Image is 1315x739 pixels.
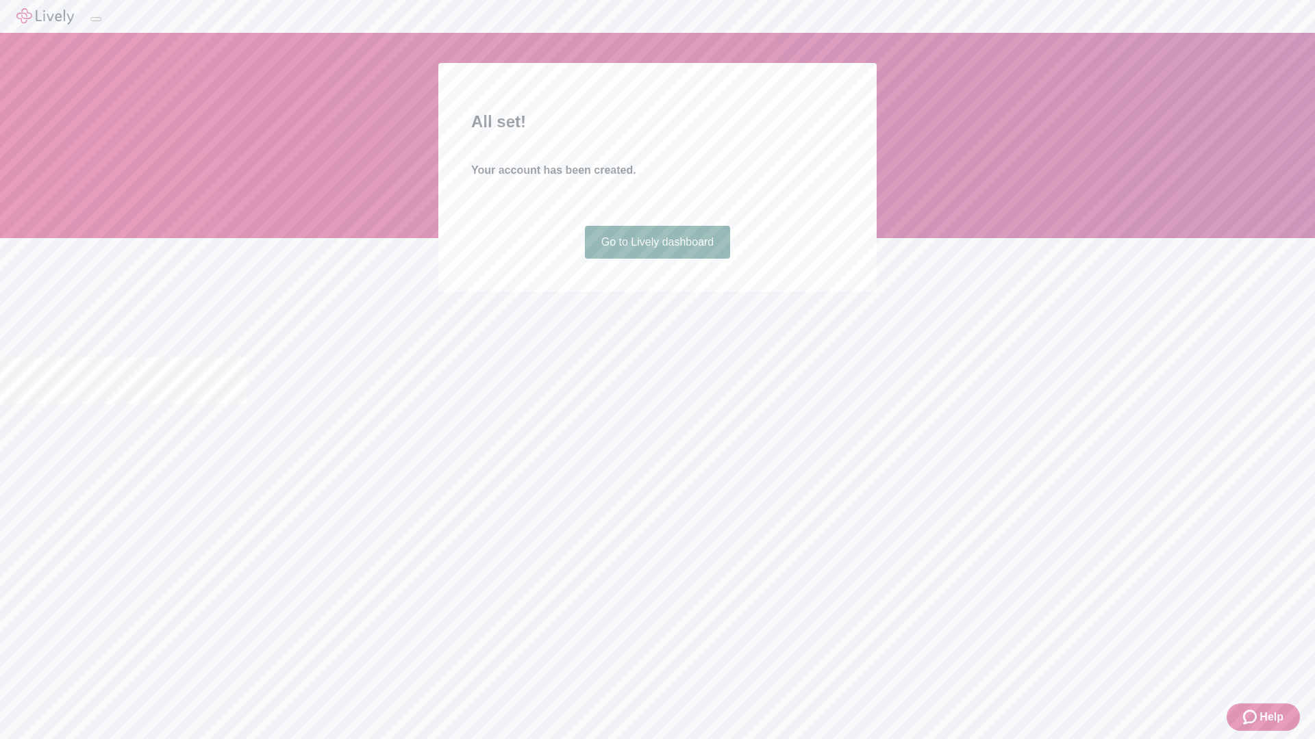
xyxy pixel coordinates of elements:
[471,162,844,179] h4: Your account has been created.
[1227,703,1300,731] button: Zendesk support iconHelp
[585,226,731,259] a: Go to Lively dashboard
[90,17,101,21] button: Log out
[16,8,74,25] img: Lively
[1243,709,1260,725] svg: Zendesk support icon
[471,109,844,134] h2: All set!
[1260,709,1283,725] span: Help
